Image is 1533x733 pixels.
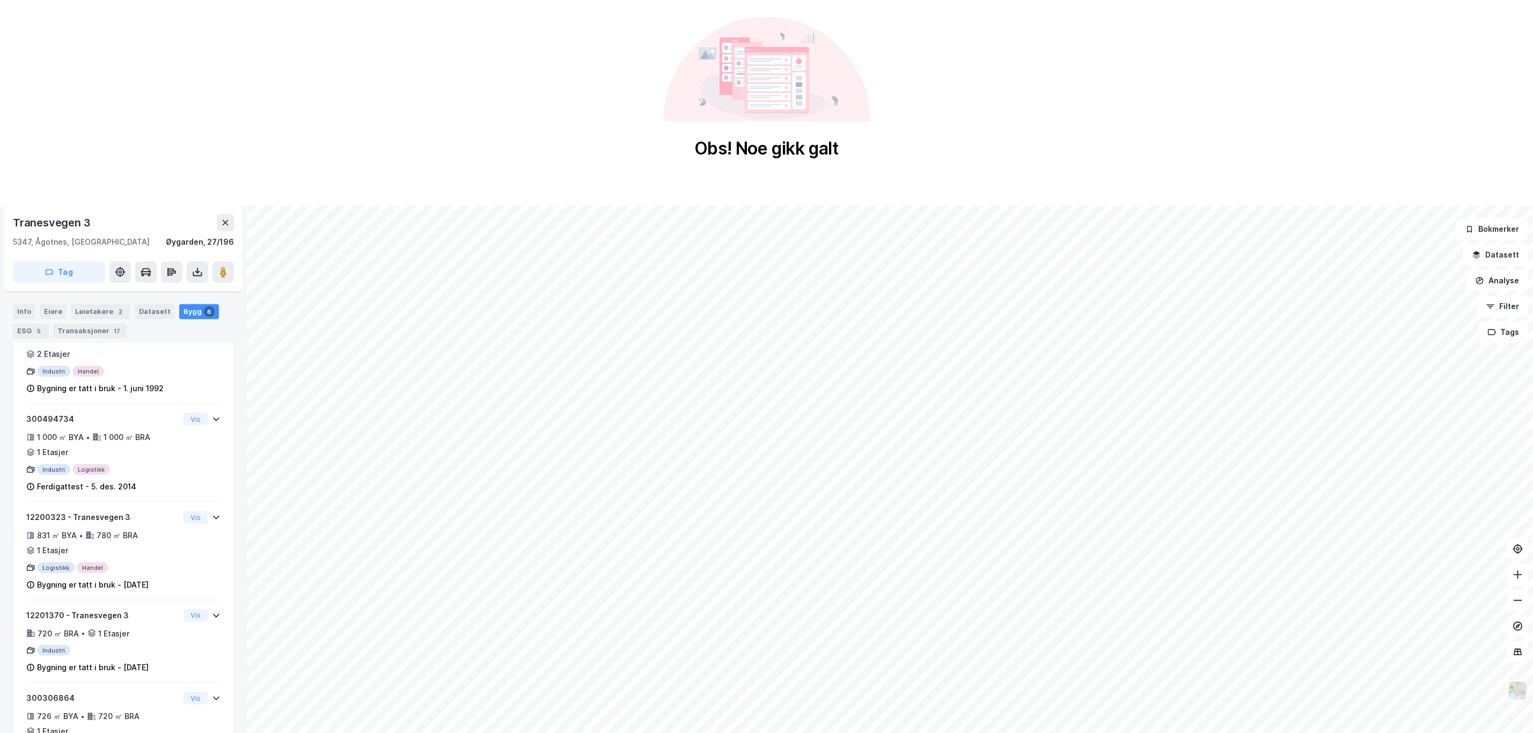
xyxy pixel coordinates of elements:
div: 300306864 [26,692,179,705]
div: 1 Etasjer [98,627,129,640]
div: 2 Etasjer [37,348,70,361]
button: Tag [13,261,105,283]
div: Info [13,304,35,319]
div: Eiere [40,304,67,319]
div: 831 ㎡ BYA [37,529,77,542]
div: 1 000 ㎡ BYA [37,431,84,444]
div: • [80,712,85,721]
div: Bygning er tatt i bruk - [DATE] [37,661,149,674]
div: Øygarden, 27/196 [166,236,234,248]
img: Z [1508,680,1528,701]
div: Bygning er tatt i bruk - [DATE] [37,578,149,591]
button: Vis [184,609,208,622]
div: 1 000 ㎡ BRA [104,431,150,444]
div: 2 [115,306,126,317]
div: Obs! Noe gikk galt [694,138,839,159]
div: Ferdigattest - 5. des. 2014 [37,480,136,493]
div: Bygning er tatt i bruk - 1. juni 1992 [37,382,164,395]
div: Leietakere [71,304,130,319]
button: Analyse [1466,270,1529,291]
div: • [86,433,90,442]
iframe: Chat Widget [1479,681,1533,733]
button: Filter [1477,296,1529,317]
div: 17 [112,326,122,336]
div: 1 Etasjer [37,446,68,459]
div: Tranesvegen 3 [13,214,92,231]
div: 1 Etasjer [37,544,68,557]
button: Vis [184,413,208,426]
div: 12201370 - Tranesvegen 3 [26,609,179,622]
div: 300494734 [26,413,179,426]
button: Tags [1479,321,1529,343]
div: 720 ㎡ BRA [38,627,79,640]
div: 780 ㎡ BRA [97,529,138,542]
div: Datasett [135,304,175,319]
div: 5347, Ågotnes, [GEOGRAPHIC_DATA] [13,236,150,248]
div: Transaksjoner [53,324,127,339]
div: ESG [13,324,49,339]
div: 5 [34,326,45,336]
div: • [81,629,85,637]
button: Vis [184,511,208,524]
button: Bokmerker [1456,218,1529,240]
div: 726 ㎡ BYA [37,710,78,723]
div: 6 [204,306,215,317]
div: 12200323 - Tranesvegen 3 [26,511,179,524]
div: Bygg [179,304,219,319]
div: • [79,531,83,540]
button: Vis [184,692,208,705]
button: Datasett [1463,244,1529,266]
div: 720 ㎡ BRA [98,710,140,723]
